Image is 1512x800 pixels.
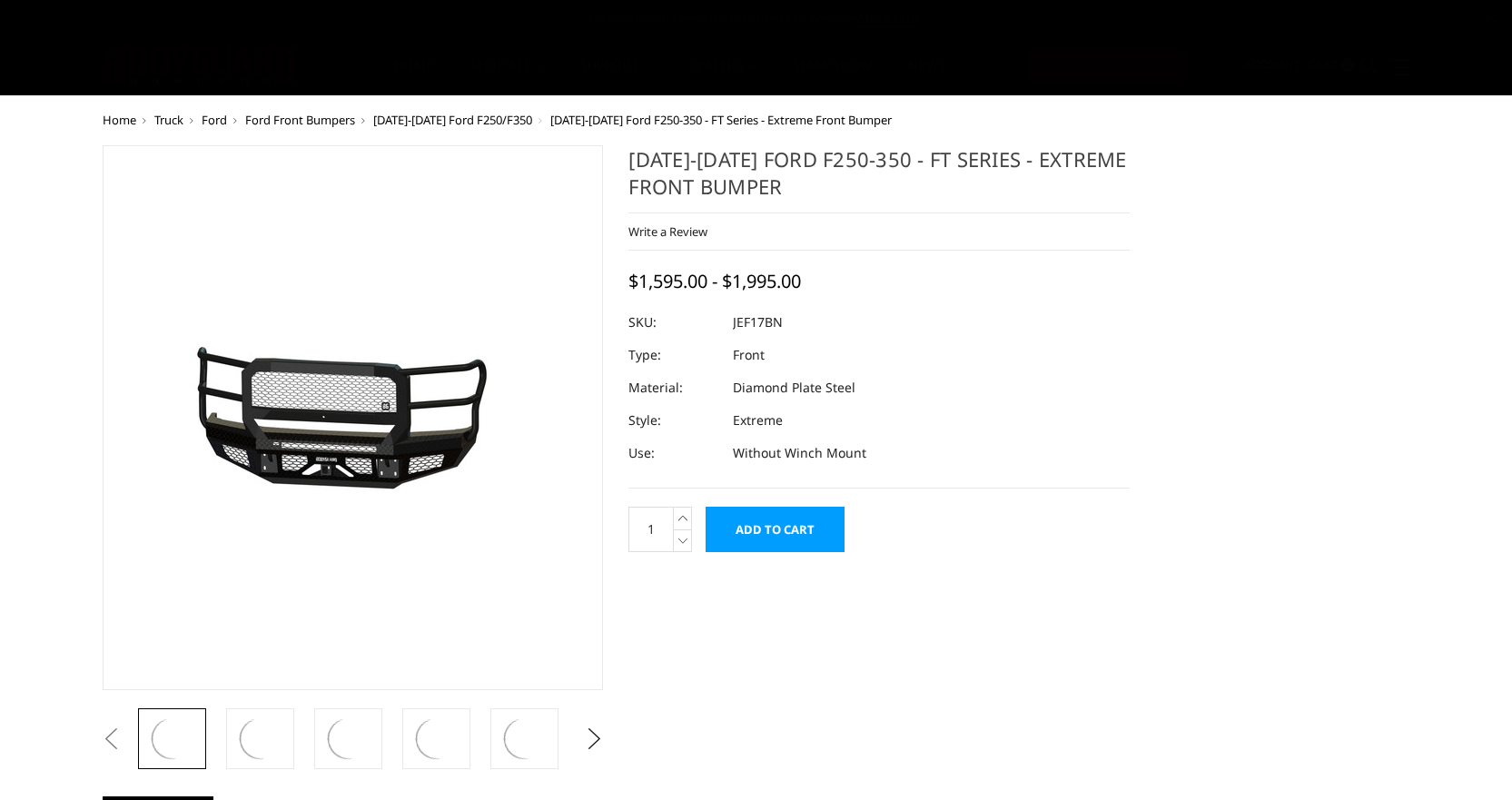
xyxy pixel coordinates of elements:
img: 2017-2022 Ford F250-350 - FT Series - Extreme Front Bumper [235,714,285,764]
dt: Style: [628,404,719,437]
a: shop all [470,59,544,94]
dd: Diamond Plate Steel [733,371,855,404]
dt: Use: [628,437,719,469]
a: Write a Review [628,223,707,240]
button: Select Your Vehicle [1027,49,1188,82]
h1: [DATE]-[DATE] Ford F250-350 - FT Series - Extreme Front Bumper [628,145,1130,213]
a: Account [1243,41,1301,90]
a: Ford [202,112,227,128]
button: Next [580,726,608,753]
a: Truck [154,112,183,128]
img: 2017-2022 Ford F250-350 - FT Series - Extreme Front Bumper [125,310,579,526]
a: SEMA Show [793,59,872,94]
a: Dealers [688,59,757,94]
span: 0 [1341,58,1355,72]
dt: Material: [628,371,719,404]
span: Account [1243,56,1301,73]
a: News [908,59,945,94]
span: [DATE]-[DATE] Ford F250-350 - FT Series - Extreme Front Bumper [550,112,892,128]
a: More Info [858,9,918,27]
a: 2017-2022 Ford F250-350 - FT Series - Extreme Front Bumper [103,145,604,690]
span: $1,595.00 - $1,995.00 [628,269,801,293]
dt: SKU: [628,306,719,339]
img: 2017-2022 Ford F250-350 - FT Series - Extreme Front Bumper [499,714,549,764]
img: 2017-2022 Ford F250-350 - FT Series - Extreme Front Bumper [323,714,373,764]
button: Previous [98,726,125,753]
span: ▾ [1171,55,1178,74]
img: 2017-2022 Ford F250-350 - FT Series - Extreme Front Bumper [411,714,461,764]
span: Select Your Vehicle [1044,56,1159,75]
a: Cart 0 [1308,41,1355,90]
a: Ford Front Bumpers [245,112,355,128]
img: 2017-2022 Ford F250-350 - FT Series - Extreme Front Bumper [147,714,197,764]
dd: Extreme [733,404,783,437]
a: Home [394,59,433,94]
a: Support [580,59,652,94]
dd: Front [733,339,765,371]
a: [DATE]-[DATE] Ford F250/F350 [373,112,532,128]
dd: Without Winch Mount [733,437,866,469]
dt: Type: [628,339,719,371]
img: BODYGUARD BUMPERS [103,46,298,84]
span: Cart [1308,56,1339,73]
a: Home [103,112,136,128]
input: Add to Cart [706,507,845,552]
dd: JEF17BN [733,306,783,339]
